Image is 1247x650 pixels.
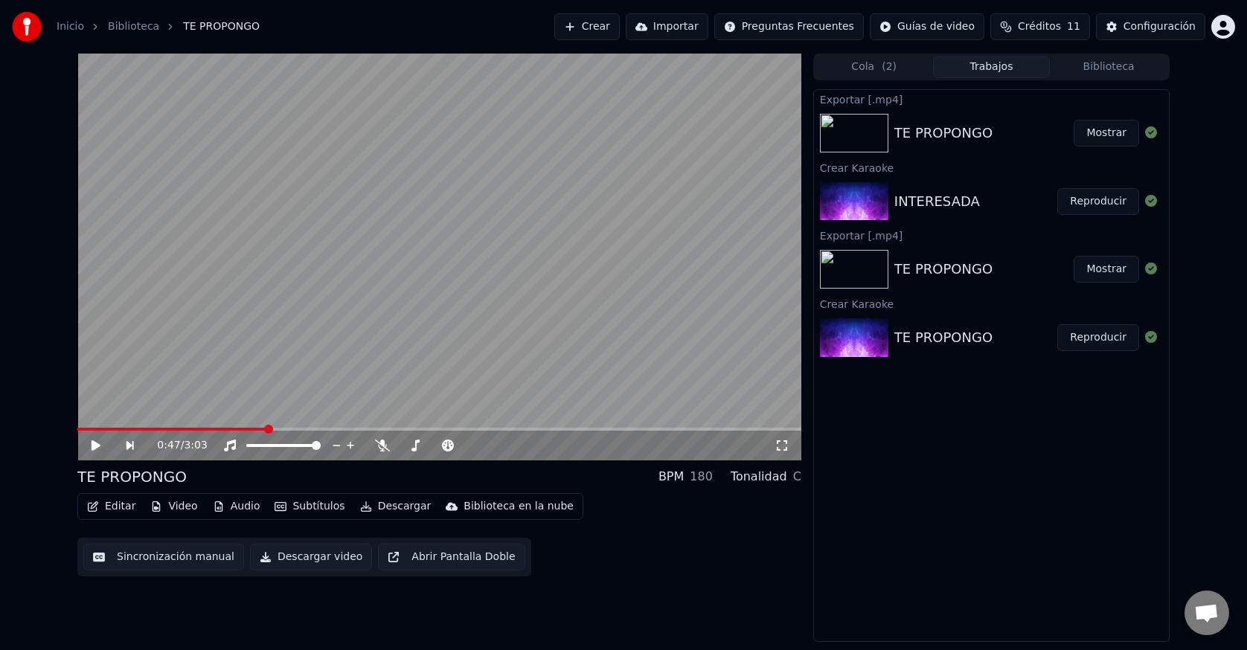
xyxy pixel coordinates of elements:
div: Exportar [.mp4] [814,90,1169,108]
div: BPM [658,468,684,486]
span: Créditos [1018,19,1061,34]
button: Sincronización manual [83,544,244,570]
button: Editar [81,496,141,517]
button: Descargar video [250,544,372,570]
button: Descargar [354,496,437,517]
button: Preguntas Frecuentes [714,13,864,40]
button: Reproducir [1057,324,1139,351]
button: Cola [815,57,933,78]
div: Configuración [1123,19,1196,34]
div: C [793,468,801,486]
div: Chat abierto [1185,591,1229,635]
div: TE PROPONGO [894,327,993,348]
button: Importar [626,13,708,40]
a: Biblioteca [108,19,159,34]
span: 0:47 [157,438,180,453]
button: Configuración [1096,13,1205,40]
div: / [157,438,193,453]
div: TE PROPONGO [894,259,993,280]
button: Guías de video [870,13,984,40]
div: Biblioteca en la nube [464,499,574,514]
span: 3:03 [184,438,207,453]
button: Reproducir [1057,188,1139,215]
span: ( 2 ) [882,59,897,74]
button: Audio [207,496,266,517]
button: Mostrar [1074,120,1139,147]
div: TE PROPONGO [77,466,187,487]
img: youka [12,12,42,42]
div: 180 [690,468,713,486]
span: 11 [1067,19,1080,34]
button: Trabajos [933,57,1051,78]
button: Crear [554,13,620,40]
div: INTERESADA [894,191,980,212]
div: Tonalidad [731,468,787,486]
a: Inicio [57,19,84,34]
button: Biblioteca [1050,57,1167,78]
div: Crear Karaoke [814,295,1169,312]
div: Crear Karaoke [814,158,1169,176]
button: Video [144,496,203,517]
div: Exportar [.mp4] [814,226,1169,244]
button: Créditos11 [990,13,1090,40]
button: Subtítulos [269,496,350,517]
nav: breadcrumb [57,19,260,34]
span: TE PROPONGO [183,19,260,34]
button: Mostrar [1074,256,1139,283]
button: Abrir Pantalla Doble [378,544,525,570]
div: TE PROPONGO [894,123,993,144]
